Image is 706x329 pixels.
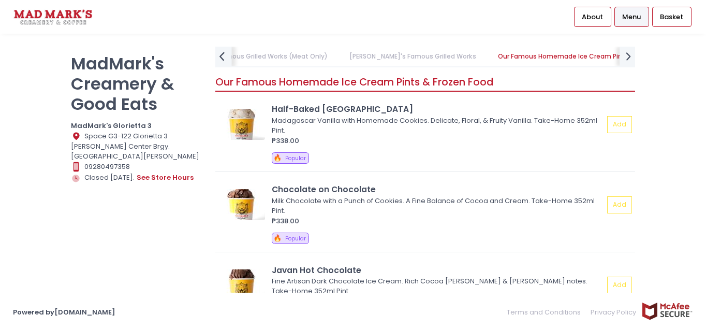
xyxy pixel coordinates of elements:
img: mcafee-secure [641,302,693,320]
p: MadMark's Creamery & Good Eats [71,53,202,114]
div: Fine Artisan Dark Chocolate Ice Cream. Rich Cocoa [PERSON_NAME] & [PERSON_NAME] notes. Take-Home ... [272,276,600,296]
a: About [574,7,611,26]
div: 09280497358 [71,162,202,172]
button: Add [607,277,632,294]
img: Half-Baked Madagascar [218,109,265,140]
img: Chocolate on Chocolate [218,189,265,220]
div: Chocolate on Chocolate [272,183,604,195]
a: Privacy Policy [586,302,642,322]
span: Basket [660,12,683,22]
div: Half-Baked [GEOGRAPHIC_DATA] [272,103,604,115]
span: Menu [622,12,641,22]
span: Popular [285,154,306,162]
button: see store hours [136,172,194,183]
span: 🔥 [273,233,282,243]
button: Add [607,116,632,133]
a: Menu [614,7,649,26]
span: Our Famous Homemade Ice Cream Pints & Frozen Food [215,75,493,89]
a: Our Famous Homemade Ice Cream Pints & Frozen Food [488,47,685,66]
div: Madagascar Vanilla with Homemade Cookies. Delicate, Floral, & Fruity Vanilla. Take-Home 352ml Pint. [272,116,600,136]
div: Javan Hot Chocolate [272,264,604,276]
span: 🔥 [273,153,282,163]
a: Terms and Conditions [507,302,586,322]
a: [PERSON_NAME]'s Famous Grilled Works (Meat Only) [150,47,337,66]
img: logo [13,8,93,26]
a: Powered by[DOMAIN_NAME] [13,307,115,317]
b: MadMark's Glorietta 3 [71,121,152,131]
div: Milk Chocolate with a Punch of Cookies. A Fine Balance of Cocoa and Cream. Take-Home 352ml Pint. [272,196,600,216]
span: About [582,12,603,22]
div: ₱338.00 [272,216,604,226]
span: Popular [285,235,306,242]
a: [PERSON_NAME]'s Famous Grilled Works [339,47,486,66]
div: Closed [DATE]. [71,172,202,183]
img: Javan Hot Chocolate [218,269,265,301]
div: ₱338.00 [272,136,604,146]
button: Add [607,196,632,213]
div: Space G3-122 Glorietta 3 [PERSON_NAME] Center Brgy. [GEOGRAPHIC_DATA][PERSON_NAME] [71,131,202,162]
